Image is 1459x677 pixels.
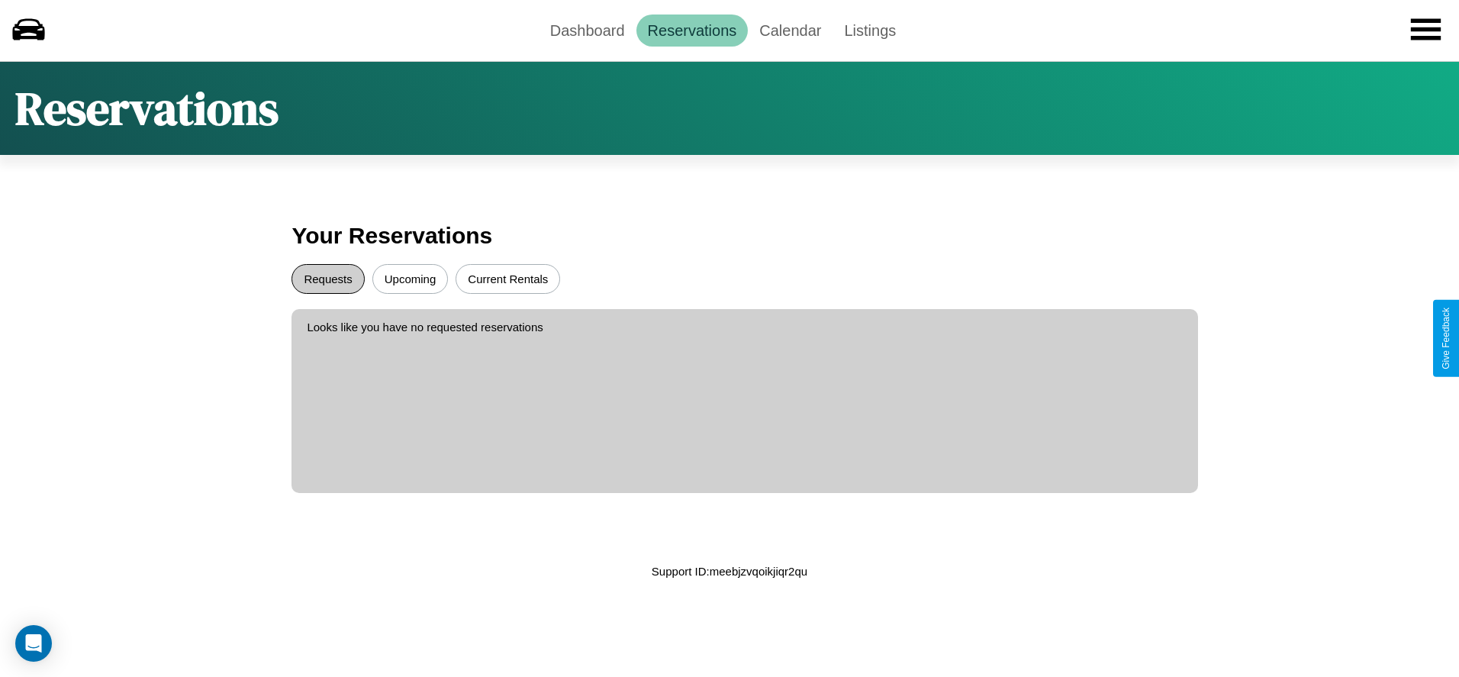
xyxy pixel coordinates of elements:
a: Listings [833,15,907,47]
h3: Your Reservations [291,215,1167,256]
button: Current Rentals [456,264,560,294]
div: Give Feedback [1441,308,1451,369]
button: Upcoming [372,264,449,294]
h1: Reservations [15,77,279,140]
button: Requests [291,264,364,294]
a: Dashboard [539,15,636,47]
div: Open Intercom Messenger [15,625,52,662]
p: Looks like you have no requested reservations [307,317,1182,337]
p: Support ID: meebjzvqoikjiqr2qu [652,561,807,582]
a: Reservations [636,15,749,47]
a: Calendar [748,15,833,47]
